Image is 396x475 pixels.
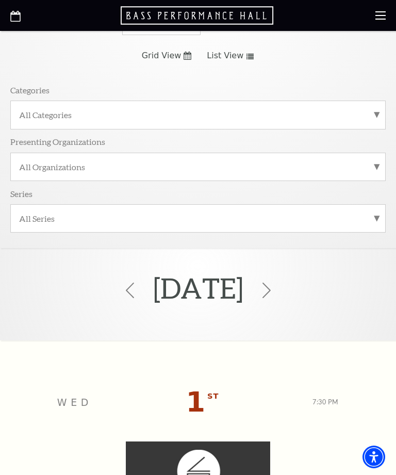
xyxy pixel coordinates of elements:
a: Open this option [10,8,21,23]
span: 1 [186,386,206,418]
label: All Categories [19,109,377,120]
p: Wed [57,395,92,410]
label: All Series [19,213,377,224]
p: Categories [10,85,49,95]
svg: Click to view the next month [259,283,274,298]
span: List View [207,50,243,61]
label: All Organizations [19,161,377,172]
span: Grid View [142,50,181,61]
span: 7:30 PM [312,398,339,406]
svg: Click to view the previous month [122,283,138,298]
h2: [DATE] [153,256,243,320]
div: Accessibility Menu [362,446,385,468]
p: Series [10,188,32,199]
a: Open this option [121,5,275,26]
span: st [207,390,219,403]
p: Presenting Organizations [10,136,105,147]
